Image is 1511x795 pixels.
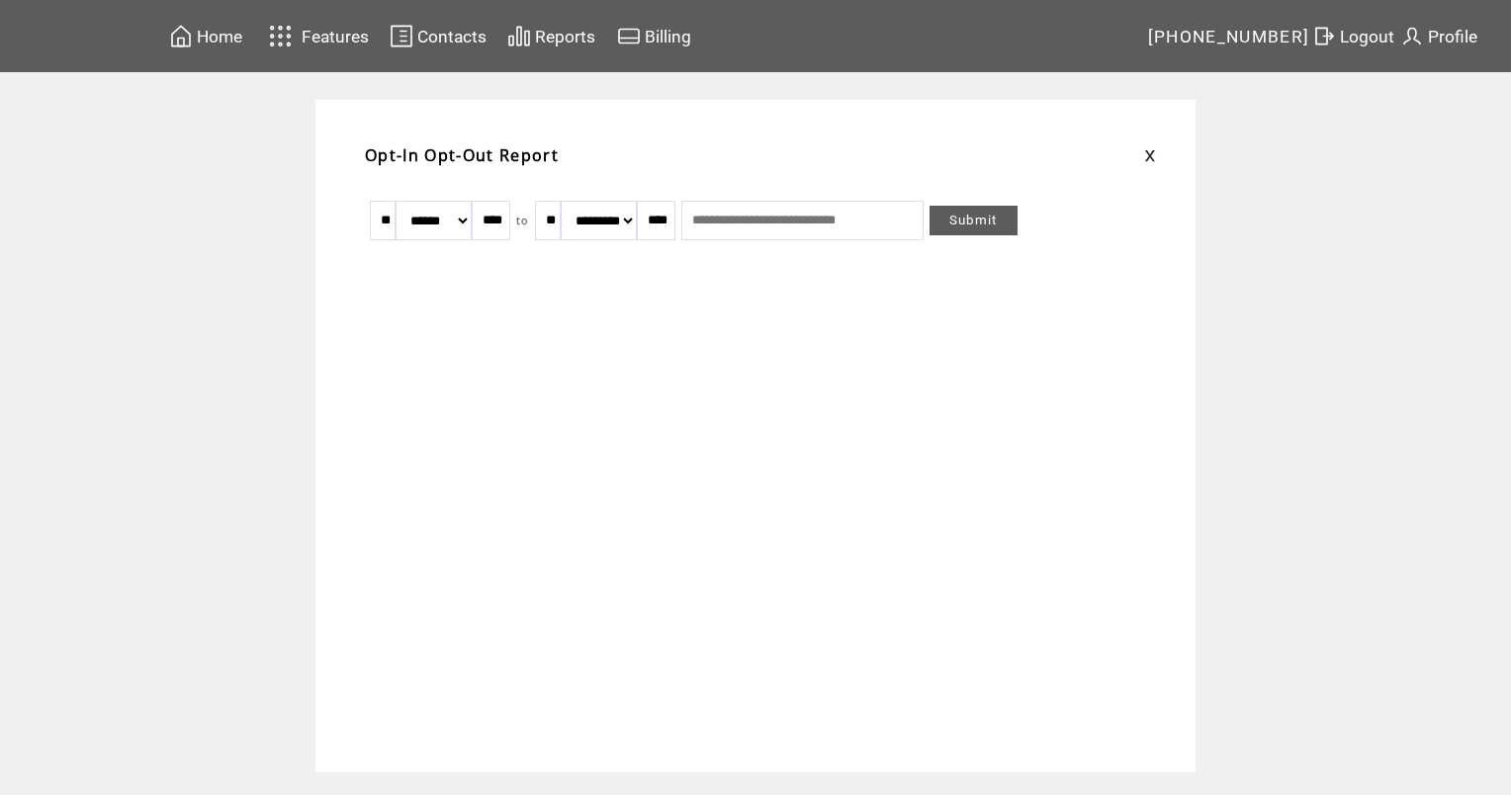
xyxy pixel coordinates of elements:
a: Profile [1397,21,1480,51]
img: profile.svg [1400,24,1424,48]
span: Profile [1428,27,1477,46]
span: Opt-In Opt-Out Report [365,144,559,166]
img: creidtcard.svg [617,24,641,48]
span: Features [302,27,369,46]
a: Submit [930,206,1018,235]
span: Billing [645,27,691,46]
img: features.svg [263,20,298,52]
a: Reports [504,21,598,51]
span: Home [197,27,242,46]
span: to [516,214,529,227]
img: home.svg [169,24,193,48]
a: Logout [1309,21,1397,51]
a: Home [166,21,245,51]
a: Features [260,17,372,55]
img: chart.svg [507,24,531,48]
span: Logout [1340,27,1394,46]
span: Reports [535,27,595,46]
img: exit.svg [1312,24,1336,48]
span: Contacts [417,27,487,46]
a: Billing [614,21,694,51]
span: [PHONE_NUMBER] [1148,27,1310,46]
a: Contacts [387,21,489,51]
img: contacts.svg [390,24,413,48]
